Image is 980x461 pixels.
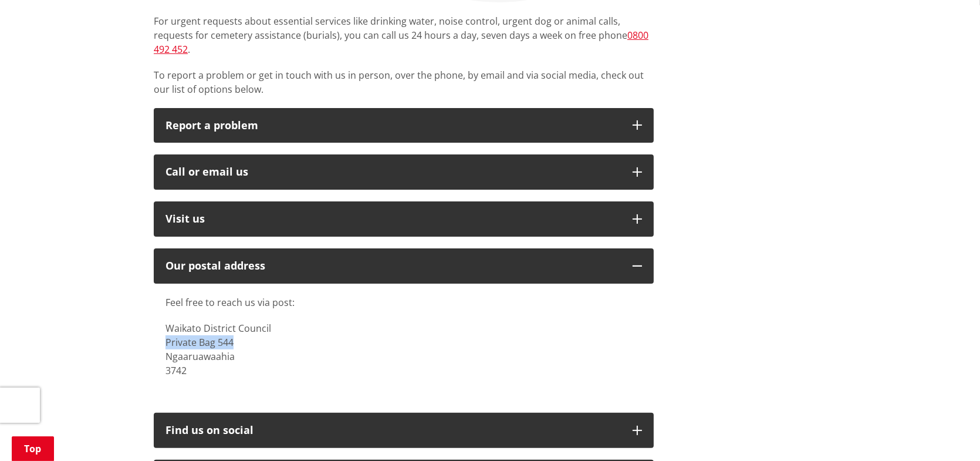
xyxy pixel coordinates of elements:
[165,120,621,132] p: Report a problem
[154,248,654,284] button: Our postal address
[154,154,654,190] button: Call or email us
[154,68,654,96] p: To report a problem or get in touch with us in person, over the phone, by email and via social me...
[165,321,642,378] p: Waikato District Council Private Bag 544 Ngaaruawaahia 3742
[154,108,654,143] button: Report a problem
[154,413,654,448] button: Find us on social
[154,29,648,56] a: 0800 492 452
[154,201,654,237] button: Visit us
[165,166,621,178] div: Call or email us
[165,425,621,436] div: Find us on social
[12,436,54,461] a: Top
[926,412,968,454] iframe: Messenger Launcher
[165,295,642,309] p: Feel free to reach us via post:
[165,213,621,225] p: Visit us
[154,14,654,56] p: For urgent requests about essential services like drinking water, noise control, urgent dog or an...
[165,260,621,272] h2: Our postal address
